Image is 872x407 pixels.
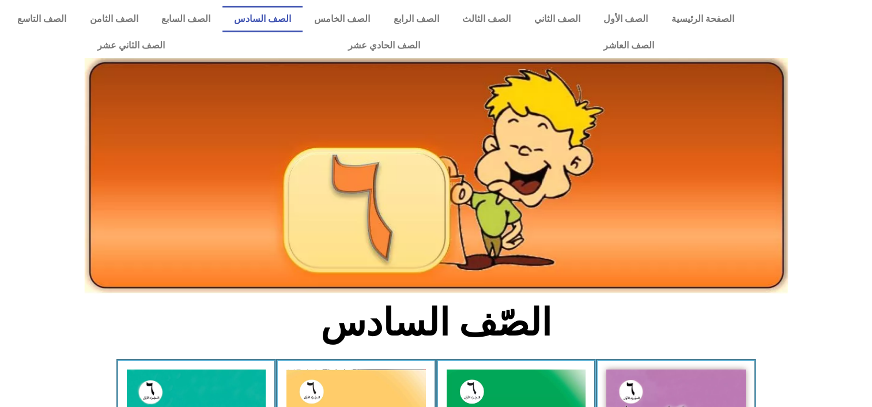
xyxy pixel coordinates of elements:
[592,6,660,32] a: الصف الأول
[6,32,256,59] a: الصف الثاني عشر
[660,6,746,32] a: الصفحة الرئيسية
[6,6,78,32] a: الصف التاسع
[246,300,626,345] h2: الصّف السادس
[382,6,451,32] a: الصف الرابع
[150,6,222,32] a: الصف السابع
[512,32,746,59] a: الصف العاشر
[256,32,512,59] a: الصف الحادي عشر
[303,6,382,32] a: الصف الخامس
[523,6,592,32] a: الصف الثاني
[78,6,150,32] a: الصف الثامن
[222,6,303,32] a: الصف السادس
[451,6,523,32] a: الصف الثالث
